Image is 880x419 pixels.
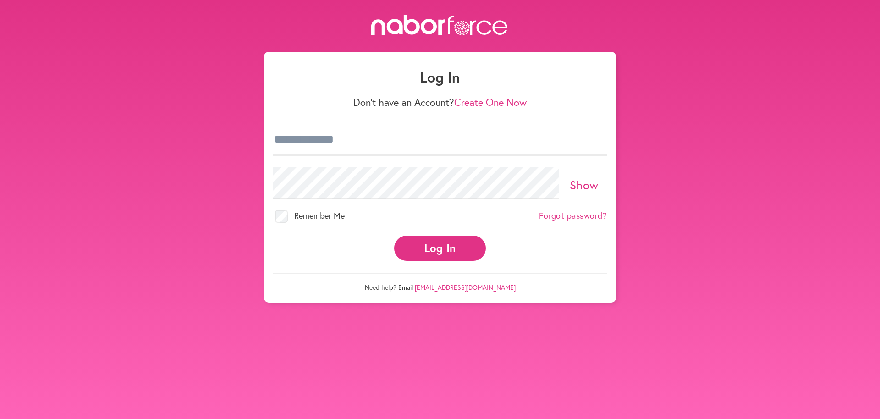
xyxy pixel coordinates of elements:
[273,273,607,292] p: Need help? Email
[570,177,599,193] a: Show
[273,68,607,86] h1: Log In
[273,96,607,108] p: Don't have an Account?
[415,283,516,292] a: [EMAIL_ADDRESS][DOMAIN_NAME]
[454,95,527,109] a: Create One Now
[294,210,345,221] span: Remember Me
[394,236,486,261] button: Log In
[539,211,607,221] a: Forgot password?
